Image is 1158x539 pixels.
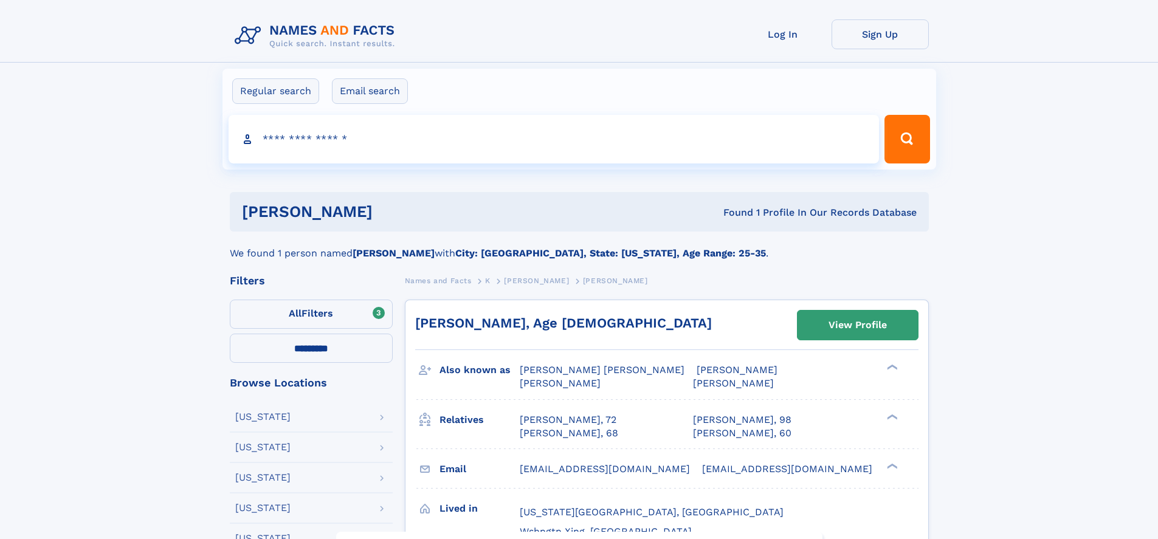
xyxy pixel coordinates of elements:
[520,526,692,537] span: Wshngtn Xing, [GEOGRAPHIC_DATA]
[235,473,291,482] div: [US_STATE]
[235,442,291,452] div: [US_STATE]
[455,247,766,259] b: City: [GEOGRAPHIC_DATA], State: [US_STATE], Age Range: 25-35
[230,300,393,329] label: Filters
[583,276,648,285] span: [PERSON_NAME]
[353,247,435,259] b: [PERSON_NAME]
[332,78,408,104] label: Email search
[504,276,569,285] span: [PERSON_NAME]
[485,273,491,288] a: K
[884,462,898,470] div: ❯
[520,427,618,440] a: [PERSON_NAME], 68
[439,410,520,430] h3: Relatives
[548,206,917,219] div: Found 1 Profile In Our Records Database
[884,413,898,421] div: ❯
[439,498,520,519] h3: Lived in
[485,276,491,285] span: K
[230,19,405,52] img: Logo Names and Facts
[702,463,872,475] span: [EMAIL_ADDRESS][DOMAIN_NAME]
[230,275,393,286] div: Filters
[439,459,520,479] h3: Email
[504,273,569,288] a: [PERSON_NAME]
[693,413,791,427] a: [PERSON_NAME], 98
[832,19,929,49] a: Sign Up
[734,19,832,49] a: Log In
[697,364,777,376] span: [PERSON_NAME]
[405,273,472,288] a: Names and Facts
[289,307,302,319] span: All
[829,311,887,339] div: View Profile
[229,115,880,163] input: search input
[520,413,616,427] a: [PERSON_NAME], 72
[520,506,784,518] span: [US_STATE][GEOGRAPHIC_DATA], [GEOGRAPHIC_DATA]
[884,115,929,163] button: Search Button
[439,360,520,380] h3: Also known as
[415,315,712,331] a: [PERSON_NAME], Age [DEMOGRAPHIC_DATA]
[520,463,690,475] span: [EMAIL_ADDRESS][DOMAIN_NAME]
[693,377,774,389] span: [PERSON_NAME]
[235,412,291,422] div: [US_STATE]
[798,311,918,340] a: View Profile
[693,427,791,440] a: [PERSON_NAME], 60
[520,377,601,389] span: [PERSON_NAME]
[242,204,548,219] h1: [PERSON_NAME]
[230,377,393,388] div: Browse Locations
[520,364,684,376] span: [PERSON_NAME] [PERSON_NAME]
[235,503,291,513] div: [US_STATE]
[232,78,319,104] label: Regular search
[884,363,898,371] div: ❯
[230,232,929,261] div: We found 1 person named with .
